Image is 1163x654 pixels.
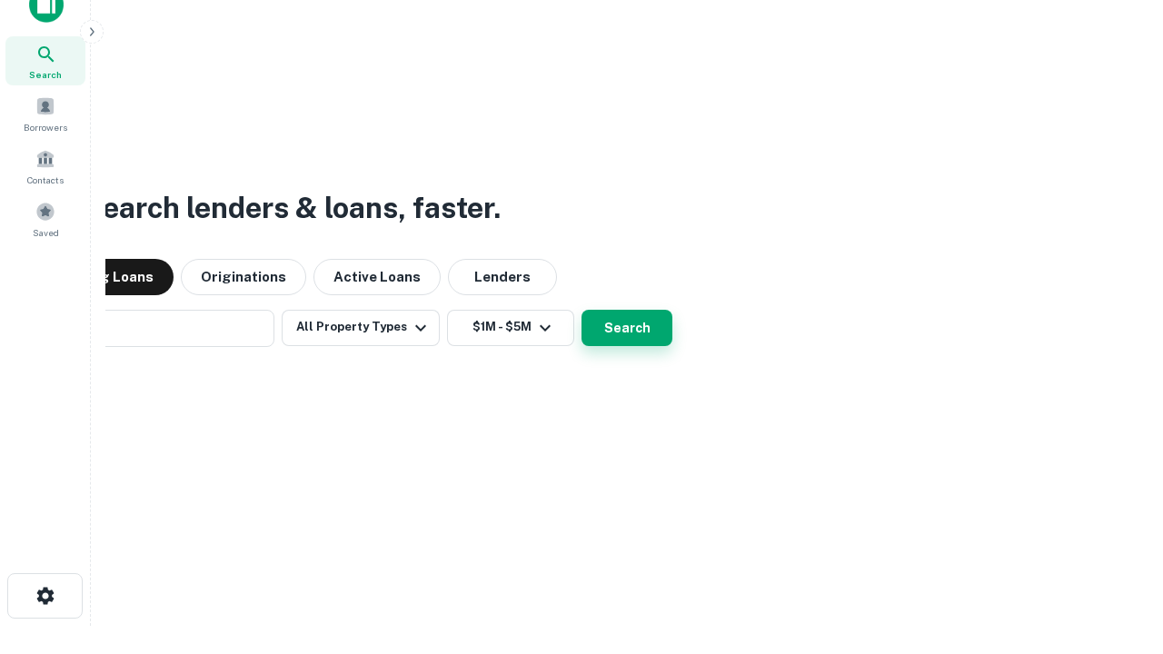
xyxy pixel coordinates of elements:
[1072,509,1163,596] iframe: Chat Widget
[33,225,59,240] span: Saved
[5,36,85,85] a: Search
[29,67,62,82] span: Search
[181,259,306,295] button: Originations
[448,259,557,295] button: Lenders
[581,310,672,346] button: Search
[5,89,85,138] a: Borrowers
[24,120,67,134] span: Borrowers
[27,173,64,187] span: Contacts
[5,142,85,191] a: Contacts
[5,194,85,243] a: Saved
[313,259,441,295] button: Active Loans
[282,310,440,346] button: All Property Types
[83,186,501,230] h3: Search lenders & loans, faster.
[447,310,574,346] button: $1M - $5M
